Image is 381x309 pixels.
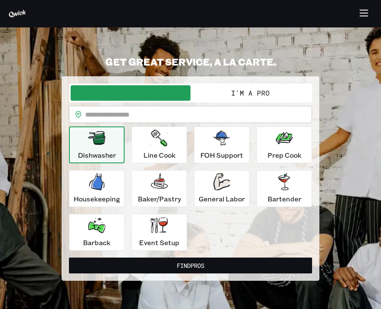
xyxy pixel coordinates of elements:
[194,170,250,207] button: General Labor
[62,56,319,68] h2: GET GREAT SERVICE, A LA CARTE.
[78,150,116,160] p: Dishwasher
[268,150,301,160] p: Prep Cook
[83,237,110,248] p: Barback
[69,126,125,163] button: Dishwasher
[268,194,301,204] p: Bartender
[74,194,120,204] p: Housekeeping
[71,85,190,101] button: I'm a Business
[256,126,312,163] button: Prep Cook
[131,170,187,207] button: Baker/Pastry
[194,126,250,163] button: FOH Support
[69,214,125,251] button: Barback
[200,150,243,160] p: FOH Support
[131,126,187,163] button: Line Cook
[69,258,312,273] button: FindPros
[69,170,125,207] button: Housekeeping
[138,194,181,204] p: Baker/Pastry
[131,214,187,251] button: Event Setup
[139,237,179,248] p: Event Setup
[256,170,312,207] button: Bartender
[143,150,176,160] p: Line Cook
[199,194,245,204] p: General Labor
[190,85,310,101] button: I'm a Pro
